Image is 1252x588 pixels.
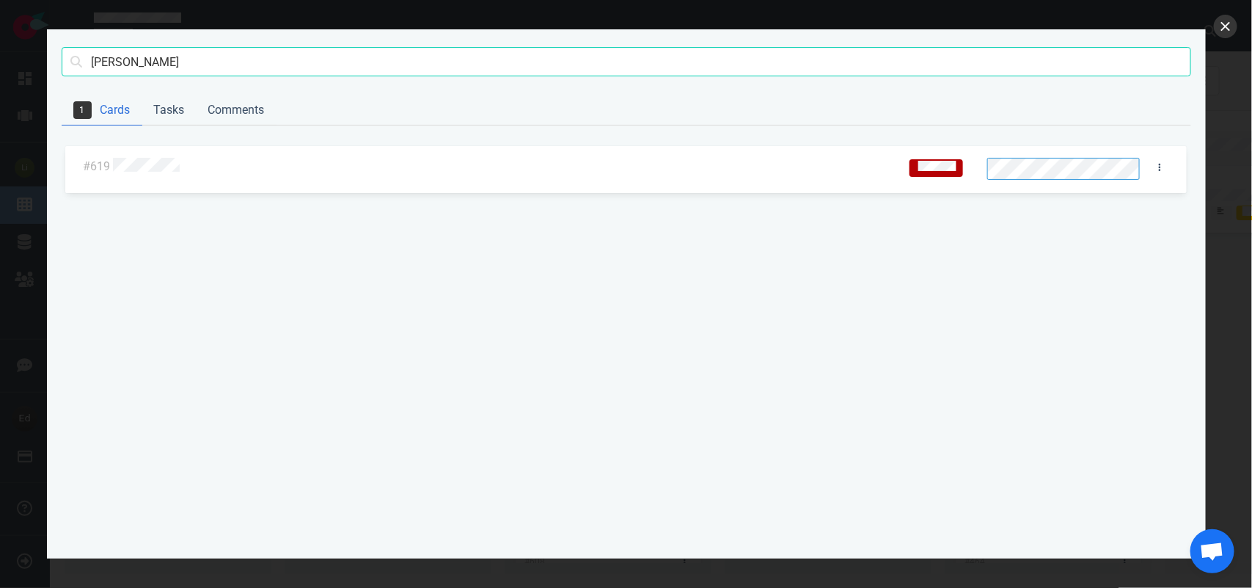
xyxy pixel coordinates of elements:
span: 1 [73,101,92,119]
div: Aprire la chat [1190,529,1234,573]
a: #619 [83,159,110,173]
input: Search cards, tasks, or comments with text or ids [62,47,1191,76]
a: Comments [197,95,277,126]
a: Tasks [142,95,197,126]
a: Cards [62,95,142,126]
button: close [1214,15,1237,38]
